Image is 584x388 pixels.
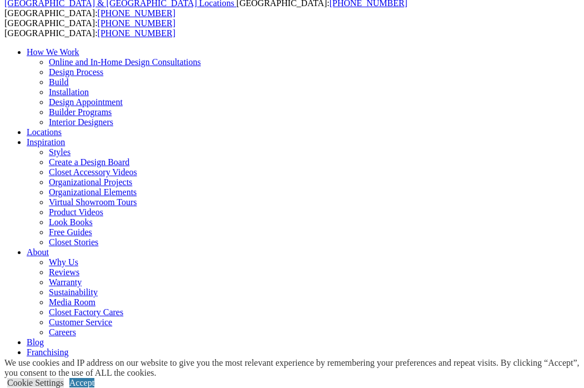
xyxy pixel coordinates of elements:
[49,147,71,157] a: Styles
[27,127,62,137] a: Locations
[4,18,175,38] span: [GEOGRAPHIC_DATA]: [GEOGRAPHIC_DATA]:
[49,67,103,77] a: Design Process
[49,277,82,287] a: Warranty
[49,97,123,107] a: Design Appointment
[7,378,64,387] a: Cookie Settings
[98,8,175,18] a: [PHONE_NUMBER]
[49,117,113,127] a: Interior Designers
[27,347,69,357] a: Franchising
[49,217,93,227] a: Look Books
[49,167,137,177] a: Closet Accessory Videos
[49,317,112,327] a: Customer Service
[49,327,76,337] a: Careers
[49,187,137,197] a: Organizational Elements
[49,107,112,117] a: Builder Programs
[27,137,65,147] a: Inspiration
[49,287,98,297] a: Sustainability
[49,307,123,317] a: Closet Factory Cares
[49,197,137,207] a: Virtual Showroom Tours
[49,237,98,247] a: Closet Stories
[27,337,44,347] a: Blog
[69,378,94,387] a: Accept
[49,227,92,237] a: Free Guides
[49,57,201,67] a: Online and In-Home Design Consultations
[49,297,95,307] a: Media Room
[49,257,78,267] a: Why Us
[49,267,79,277] a: Reviews
[27,247,49,257] a: About
[49,77,69,87] a: Build
[49,87,89,97] a: Installation
[49,207,103,217] a: Product Videos
[98,28,175,38] a: [PHONE_NUMBER]
[27,47,79,57] a: How We Work
[4,358,584,378] div: We use cookies and IP address on our website to give you the most relevant experience by remember...
[98,18,175,28] a: [PHONE_NUMBER]
[49,157,129,167] a: Create a Design Board
[49,177,132,187] a: Organizational Projects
